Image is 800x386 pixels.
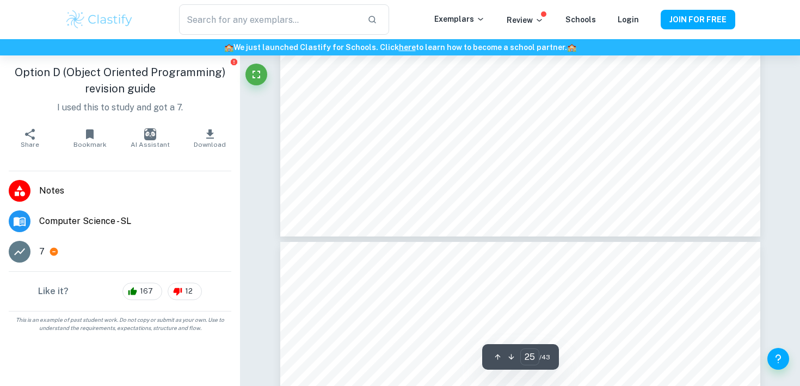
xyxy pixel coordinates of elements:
span: 🏫 [224,43,233,52]
button: Report issue [230,58,238,66]
h1: Option D (Object Oriented Programming) revision guide [9,64,231,97]
button: Download [180,123,240,153]
span: Computer Science - SL [39,215,231,228]
span: Share [21,141,39,148]
a: Login [618,15,639,24]
input: Search for any exemplars... [179,4,359,35]
a: here [399,43,416,52]
a: Schools [565,15,596,24]
span: This is an example of past student work. Do not copy or submit as your own. Use to understand the... [4,316,236,332]
div: 167 [122,283,162,300]
p: 7 [39,245,45,258]
p: I used this to study and got a 7. [9,101,231,114]
button: Bookmark [60,123,120,153]
span: Download [194,141,226,148]
span: 167 [134,286,159,297]
img: Clastify logo [65,9,134,30]
p: Exemplars [434,13,485,25]
button: Fullscreen [245,64,267,85]
div: 12 [168,283,202,300]
h6: We just launched Clastify for Schools. Click to learn how to become a school partner. [2,41,798,53]
button: JOIN FOR FREE [661,10,735,29]
p: Review [507,14,544,26]
span: AI Assistant [131,141,170,148]
button: AI Assistant [120,123,180,153]
span: Notes [39,184,231,197]
button: Help and Feedback [767,348,789,370]
img: AI Assistant [144,128,156,140]
span: / 43 [539,352,550,362]
span: 12 [179,286,199,297]
h6: Like it? [38,285,69,298]
span: Bookmark [73,141,107,148]
span: 🏫 [567,43,576,52]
